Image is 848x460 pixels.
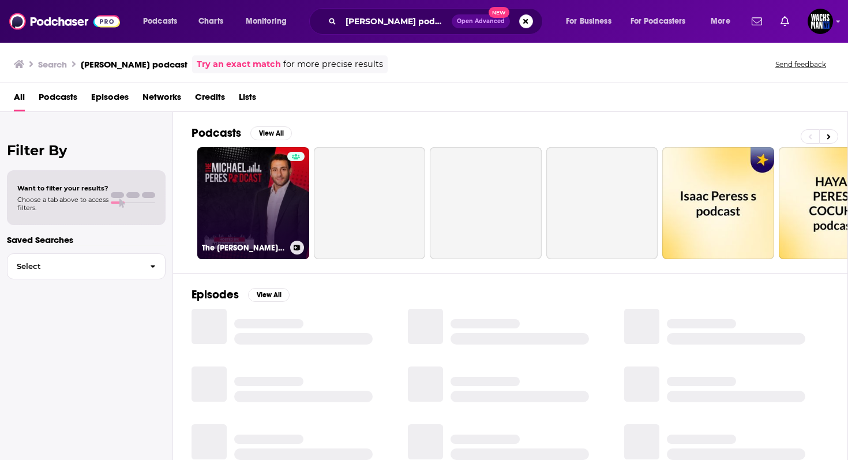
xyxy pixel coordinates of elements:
[452,14,510,28] button: Open AdvancedNew
[17,196,108,212] span: Choose a tab above to access filters.
[17,184,108,192] span: Want to filter your results?
[250,126,292,140] button: View All
[566,13,611,29] span: For Business
[38,59,67,70] h3: Search
[457,18,505,24] span: Open Advanced
[197,147,309,259] a: The [PERSON_NAME] Podcast
[39,88,77,111] a: Podcasts
[198,13,223,29] span: Charts
[623,12,703,31] button: open menu
[195,88,225,111] a: Credits
[808,9,833,34] button: Show profile menu
[7,142,166,159] h2: Filter By
[776,12,794,31] a: Show notifications dropdown
[197,58,281,71] a: Try an exact match
[320,8,554,35] div: Search podcasts, credits, & more...
[192,126,292,140] a: PodcastsView All
[248,288,290,302] button: View All
[239,88,256,111] a: Lists
[191,12,230,31] a: Charts
[142,88,181,111] a: Networks
[7,234,166,245] p: Saved Searches
[631,13,686,29] span: For Podcasters
[192,126,241,140] h2: Podcasts
[808,9,833,34] img: User Profile
[772,59,830,69] button: Send feedback
[81,59,187,70] h3: [PERSON_NAME] podcast
[283,58,383,71] span: for more precise results
[7,253,166,279] button: Select
[143,13,177,29] span: Podcasts
[9,10,120,32] img: Podchaser - Follow, Share and Rate Podcasts
[558,12,626,31] button: open menu
[192,287,239,302] h2: Episodes
[703,12,745,31] button: open menu
[747,12,767,31] a: Show notifications dropdown
[7,263,141,270] span: Select
[238,12,302,31] button: open menu
[246,13,287,29] span: Monitoring
[808,9,833,34] span: Logged in as WachsmanNY
[14,88,25,111] a: All
[192,287,290,302] a: EpisodesView All
[135,12,192,31] button: open menu
[91,88,129,111] a: Episodes
[202,243,286,253] h3: The [PERSON_NAME] Podcast
[341,12,452,31] input: Search podcasts, credits, & more...
[489,7,509,18] span: New
[711,13,730,29] span: More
